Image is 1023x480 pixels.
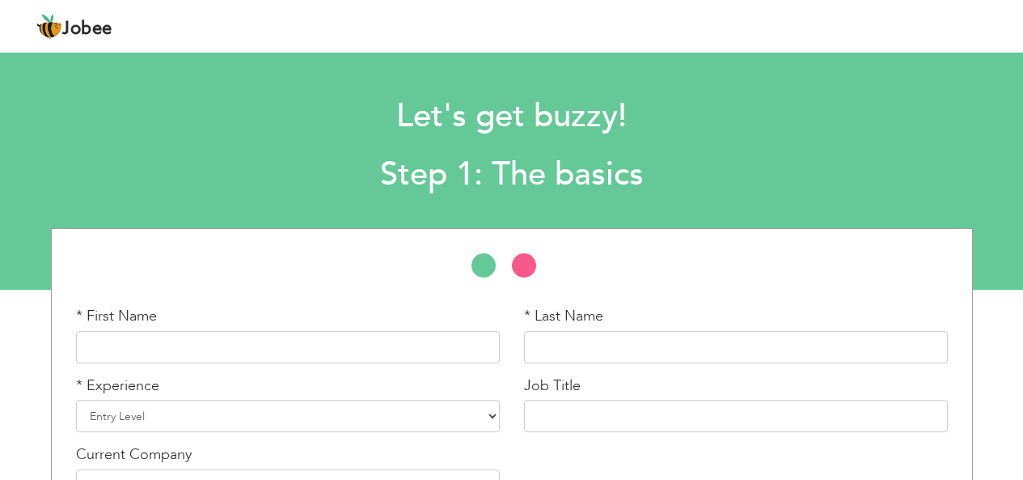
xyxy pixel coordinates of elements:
label: Current Company [76,444,192,465]
label: * Last Name [524,306,603,327]
img: jobee.io [36,14,62,40]
label: Job Title [524,376,581,397]
h2: Step 1: The basics [140,154,883,196]
label: * Experience [76,376,159,397]
span: Jobee [62,20,112,38]
label: * First Name [76,306,157,327]
h1: Let's get buzzy! [140,96,883,138]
